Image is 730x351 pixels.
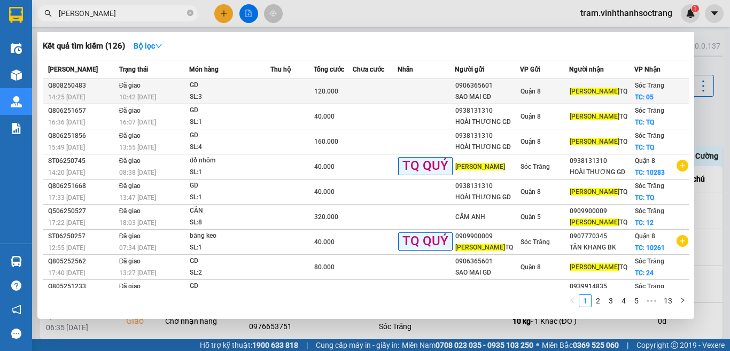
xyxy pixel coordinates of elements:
div: SL: 2 [190,267,270,279]
span: [PERSON_NAME] [455,244,505,251]
div: Q806251657 [48,105,116,116]
div: CẨM ANH [455,212,519,223]
span: Sóc Trăng [635,107,664,114]
div: ST06250745 [48,155,116,167]
span: 14:25 [DATE] [48,93,85,101]
span: [PERSON_NAME] [570,263,619,271]
span: Sóc Trăng [521,163,550,170]
span: Tổng cước [314,66,344,73]
span: 12:55 [DATE] [48,244,85,252]
span: VP Nhận [634,66,661,73]
span: Nhãn [398,66,413,73]
div: Q808250483 [48,80,116,91]
span: 16:36 [DATE] [48,119,85,126]
span: right [679,297,686,303]
div: SL: 1 [190,242,270,254]
span: TQ QUÝ [398,157,453,175]
li: 1 [579,294,592,307]
strong: Bộ lọc [134,42,162,50]
h3: Kết quả tìm kiếm ( 126 ) [43,41,125,52]
span: 13:47 [DATE] [119,194,156,201]
span: ••• [643,294,660,307]
button: right [676,294,689,307]
div: Q805251233 [48,281,116,292]
div: TQ [570,136,634,147]
img: logo-vxr [9,7,23,23]
span: 15:49 [DATE] [48,144,85,151]
div: Q806251668 [48,181,116,192]
span: 40.000 [314,238,335,246]
span: Chưa cước [353,66,384,73]
div: 0909900009 [570,206,634,217]
a: 5 [631,295,642,307]
span: [PERSON_NAME] [570,138,619,145]
span: Đã giao [119,157,141,165]
div: 0938131310 [455,105,519,116]
button: left [566,294,579,307]
div: GD [190,105,270,116]
span: Sóc Trăng [521,238,550,246]
span: TC: 10261 [635,244,665,252]
div: HOÀI THƯƠNG GD [570,167,634,178]
span: Quận 8 [521,113,541,120]
li: Previous Page [566,294,579,307]
span: 07:34 [DATE] [119,244,156,252]
span: Đã giao [119,207,141,215]
li: Next 5 Pages [643,294,660,307]
span: VP Gửi [520,66,540,73]
div: 0938131310 [455,130,519,142]
div: TQ [570,186,634,198]
div: TQ [455,242,519,253]
span: Quận 8 [521,188,541,196]
div: TQ [570,217,634,228]
span: 14:20 [DATE] [48,169,85,176]
div: HOÀI THƯƠNG GD [455,116,519,128]
div: HOÀI THƯƠNG GD [455,142,519,153]
img: warehouse-icon [11,43,22,54]
span: 40.000 [314,188,335,196]
span: [PERSON_NAME] [570,88,619,95]
span: 320.000 [314,213,338,221]
div: TÂN KHANG BK [570,242,634,253]
span: TC: TQ [635,144,654,151]
img: warehouse-icon [11,69,22,81]
div: [PERSON_NAME] [455,287,519,298]
div: GD [190,180,270,192]
div: SL: 1 [190,167,270,178]
span: Sóc Trăng [635,258,664,265]
span: 17:33 [DATE] [48,194,85,201]
div: 0938131310 [455,181,519,192]
span: Sóc Trăng [635,283,664,290]
a: 13 [661,295,675,307]
span: 120.000 [314,88,338,95]
span: Đã giao [119,132,141,139]
li: 2 [592,294,604,307]
span: message [11,329,21,339]
div: TQ [570,111,634,122]
div: TQ [570,86,634,97]
li: Next Page [676,294,689,307]
li: 5 [630,294,643,307]
span: 160.000 [314,138,338,145]
span: 16:07 [DATE] [119,119,156,126]
div: ST06250257 [48,231,116,242]
span: [PERSON_NAME] [570,113,619,120]
div: SL: 1 [190,192,270,204]
span: plus-circle [677,160,688,171]
div: băng keo [190,230,270,242]
img: solution-icon [11,123,22,134]
span: [PERSON_NAME] [455,163,505,170]
span: Quận 5 [521,213,541,221]
span: Người gửi [455,66,484,73]
li: 13 [660,294,676,307]
span: Quận 8 [635,232,655,240]
span: 18:03 [DATE] [119,219,156,227]
span: 17:22 [DATE] [48,219,85,227]
div: Q506250527 [48,206,116,217]
span: TC: TQ [635,119,654,126]
span: Người nhận [569,66,604,73]
div: 0907770345 [570,231,634,242]
a: 2 [592,295,604,307]
span: down [155,42,162,50]
span: TC: 24 [635,269,654,277]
